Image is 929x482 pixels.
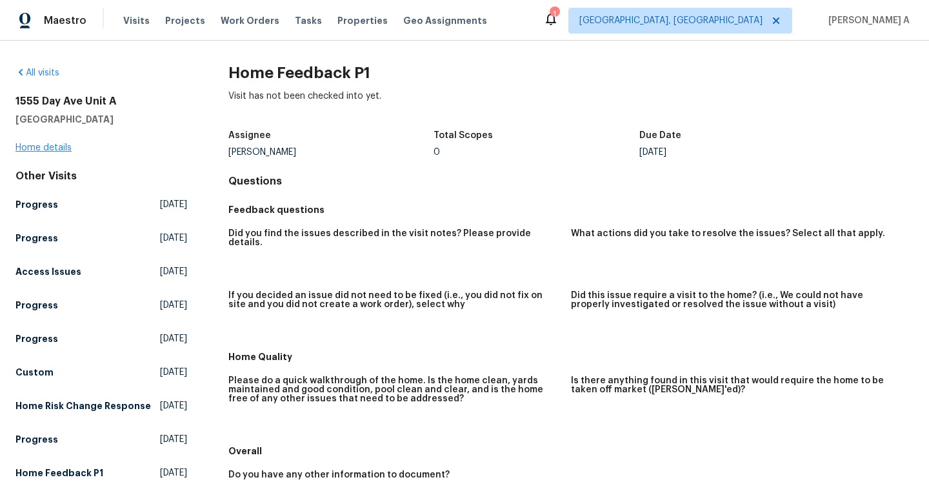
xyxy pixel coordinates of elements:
[160,265,187,278] span: [DATE]
[160,198,187,211] span: [DATE]
[15,226,187,250] a: Progress[DATE]
[15,366,54,379] h5: Custom
[44,14,86,27] span: Maestro
[160,433,187,446] span: [DATE]
[639,131,681,140] h5: Due Date
[15,294,187,317] a: Progress[DATE]
[15,467,103,479] h5: Home Feedback P1
[228,148,434,157] div: [PERSON_NAME]
[228,376,561,403] h5: Please do a quick walkthrough of the home. Is the home clean, yards maintained and good condition...
[228,131,271,140] h5: Assignee
[221,14,279,27] span: Work Orders
[15,170,187,183] div: Other Visits
[571,229,885,238] h5: What actions did you take to resolve the issues? Select all that apply.
[160,232,187,245] span: [DATE]
[228,90,914,123] div: Visit has not been checked into yet.
[15,143,72,152] a: Home details
[15,193,187,216] a: Progress[DATE]
[434,131,493,140] h5: Total Scopes
[160,399,187,412] span: [DATE]
[160,299,187,312] span: [DATE]
[15,361,187,384] a: Custom[DATE]
[160,332,187,345] span: [DATE]
[15,327,187,350] a: Progress[DATE]
[639,148,845,157] div: [DATE]
[15,428,187,451] a: Progress[DATE]
[15,232,58,245] h5: Progress
[550,8,559,21] div: 1
[160,467,187,479] span: [DATE]
[571,376,903,394] h5: Is there anything found in this visit that would require the home to be taken off market ([PERSON...
[15,95,187,108] h2: 1555 Day Ave Unit A
[15,433,58,446] h5: Progress
[228,350,914,363] h5: Home Quality
[165,14,205,27] span: Projects
[15,332,58,345] h5: Progress
[228,291,561,309] h5: If you decided an issue did not need to be fixed (i.e., you did not fix on site and you did not c...
[15,394,187,417] a: Home Risk Change Response[DATE]
[15,265,81,278] h5: Access Issues
[160,366,187,379] span: [DATE]
[15,68,59,77] a: All visits
[228,470,450,479] h5: Do you have any other information to document?
[823,14,910,27] span: [PERSON_NAME] A
[123,14,150,27] span: Visits
[571,291,903,309] h5: Did this issue require a visit to the home? (i.e., We could not have properly investigated or res...
[228,175,914,188] h4: Questions
[228,229,561,247] h5: Did you find the issues described in the visit notes? Please provide details.
[403,14,487,27] span: Geo Assignments
[15,299,58,312] h5: Progress
[579,14,763,27] span: [GEOGRAPHIC_DATA], [GEOGRAPHIC_DATA]
[15,198,58,211] h5: Progress
[434,148,639,157] div: 0
[228,66,914,79] h2: Home Feedback P1
[295,16,322,25] span: Tasks
[15,113,187,126] h5: [GEOGRAPHIC_DATA]
[228,445,914,457] h5: Overall
[15,260,187,283] a: Access Issues[DATE]
[15,399,151,412] h5: Home Risk Change Response
[228,203,914,216] h5: Feedback questions
[337,14,388,27] span: Properties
